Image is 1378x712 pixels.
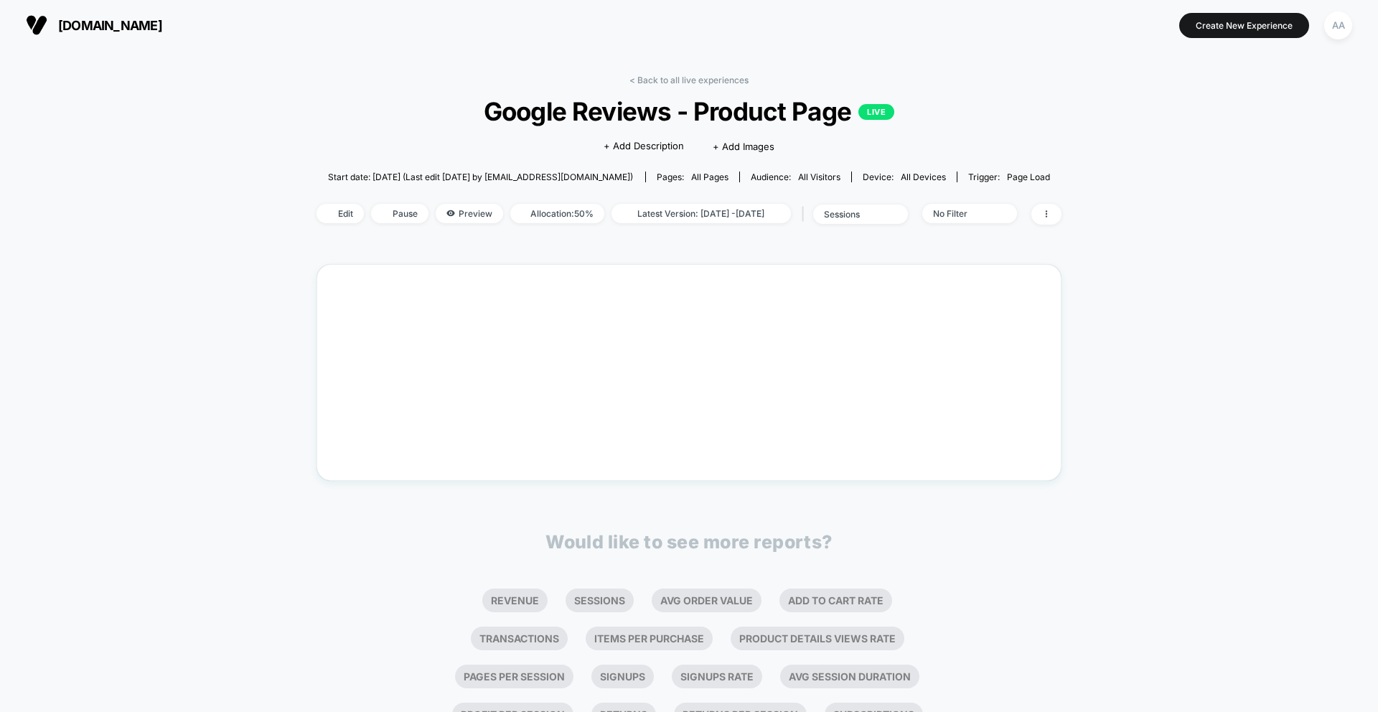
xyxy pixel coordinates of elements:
div: AA [1324,11,1352,39]
button: Create New Experience [1179,13,1309,38]
li: Items Per Purchase [586,627,713,650]
span: + Add Description [604,139,684,154]
span: Latest Version: [DATE] - [DATE] [611,204,791,223]
img: Visually logo [26,14,47,36]
div: sessions [824,209,881,220]
span: Google Reviews - Product Page [354,96,1024,126]
span: [DOMAIN_NAME] [58,18,162,33]
span: Allocation: 50% [510,204,604,223]
li: Transactions [471,627,568,650]
div: Pages: [657,172,728,182]
span: Page Load [1007,172,1050,182]
li: Avg Session Duration [780,665,919,688]
li: Product Details Views Rate [731,627,904,650]
li: Revenue [482,589,548,612]
li: Pages Per Session [455,665,573,688]
li: Signups Rate [672,665,762,688]
span: Pause [371,204,428,223]
li: Add To Cart Rate [779,589,892,612]
li: Avg Order Value [652,589,761,612]
a: < Back to all live experiences [629,75,749,85]
span: All Visitors [798,172,840,182]
div: No Filter [933,208,990,219]
button: [DOMAIN_NAME] [22,14,167,37]
span: Device: [851,172,957,182]
div: Trigger: [968,172,1050,182]
span: + Add Images [713,141,774,152]
p: LIVE [858,104,894,120]
p: Would like to see more reports? [545,531,833,553]
button: AA [1320,11,1356,40]
span: all devices [901,172,946,182]
span: Preview [436,204,503,223]
span: Start date: [DATE] (Last edit [DATE] by [EMAIL_ADDRESS][DOMAIN_NAME]) [328,172,633,182]
span: Edit [317,204,364,223]
span: | [798,204,813,225]
li: Sessions [566,589,634,612]
span: all pages [691,172,728,182]
div: Audience: [751,172,840,182]
li: Signups [591,665,654,688]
